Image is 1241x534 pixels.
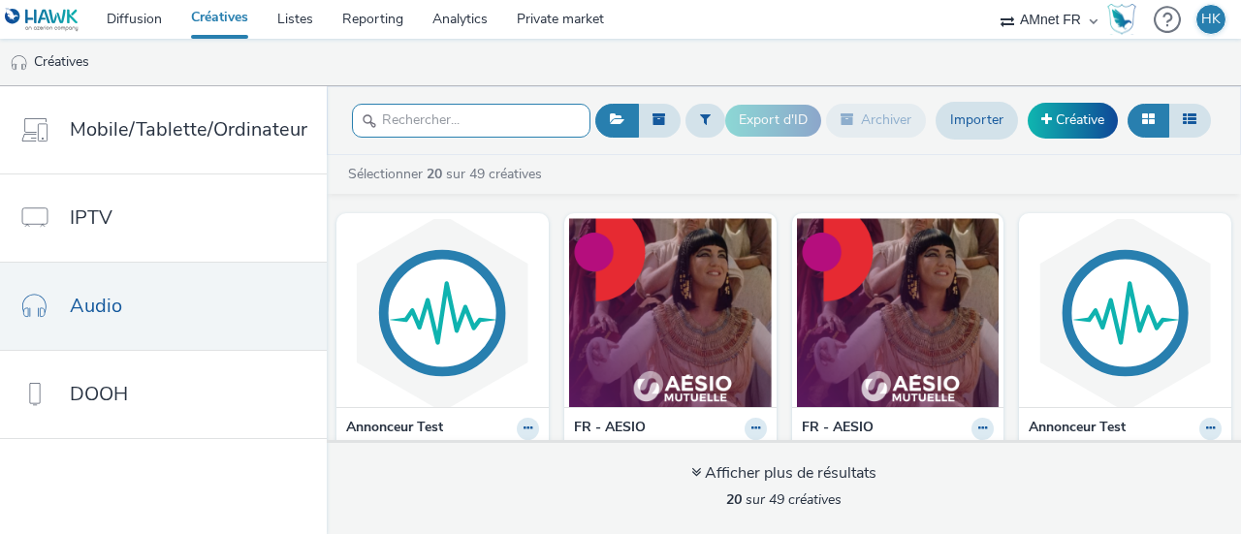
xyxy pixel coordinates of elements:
a: Créative [1028,103,1118,138]
span: DOOH [70,380,128,408]
div: Afficher plus de résultats [691,462,876,485]
img: audio [10,53,29,73]
strong: FR - AESIO [802,418,874,440]
img: R-TRAFIC-dCPM-AMNETFRANCE-GRANDPUBLIC-CUSTOM-35_59_ans-AUDIO-1x1-Multidevice-Senior_Mars_25 - $41... [569,218,772,407]
strong: FR - AESIO [574,418,646,440]
span: IPTV [70,204,112,232]
img: crea audio visual [341,218,544,407]
strong: Annonceur Test [1029,418,1126,440]
a: Hawk Academy [1107,4,1144,35]
div: HK [1201,5,1221,34]
a: Sélectionner sur 49 créatives [346,165,550,183]
strong: 20 [726,490,742,509]
button: Archiver [826,104,926,137]
img: Hawk Academy [1107,4,1136,35]
button: Grille [1128,104,1169,137]
button: Liste [1168,104,1211,137]
img: test crea uoload audio visual [1024,218,1226,407]
strong: Annonceur Test [346,418,443,440]
strong: 20 [427,165,442,183]
img: R-TRAFIC-dCPM-AMNETFRANCE-GRANDPUBLIC-CUSTOM-35_59_ans-AUDIO-1x1-Multidevice-Prev_Gene_Mai_25 - $... [797,218,1000,407]
span: sur 49 créatives [726,490,842,509]
button: Export d'ID [725,105,821,136]
input: Rechercher... [352,104,590,138]
span: Audio [70,292,122,320]
img: undefined Logo [5,8,80,32]
span: Mobile/Tablette/Ordinateur [70,115,307,143]
a: Importer [936,102,1018,139]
